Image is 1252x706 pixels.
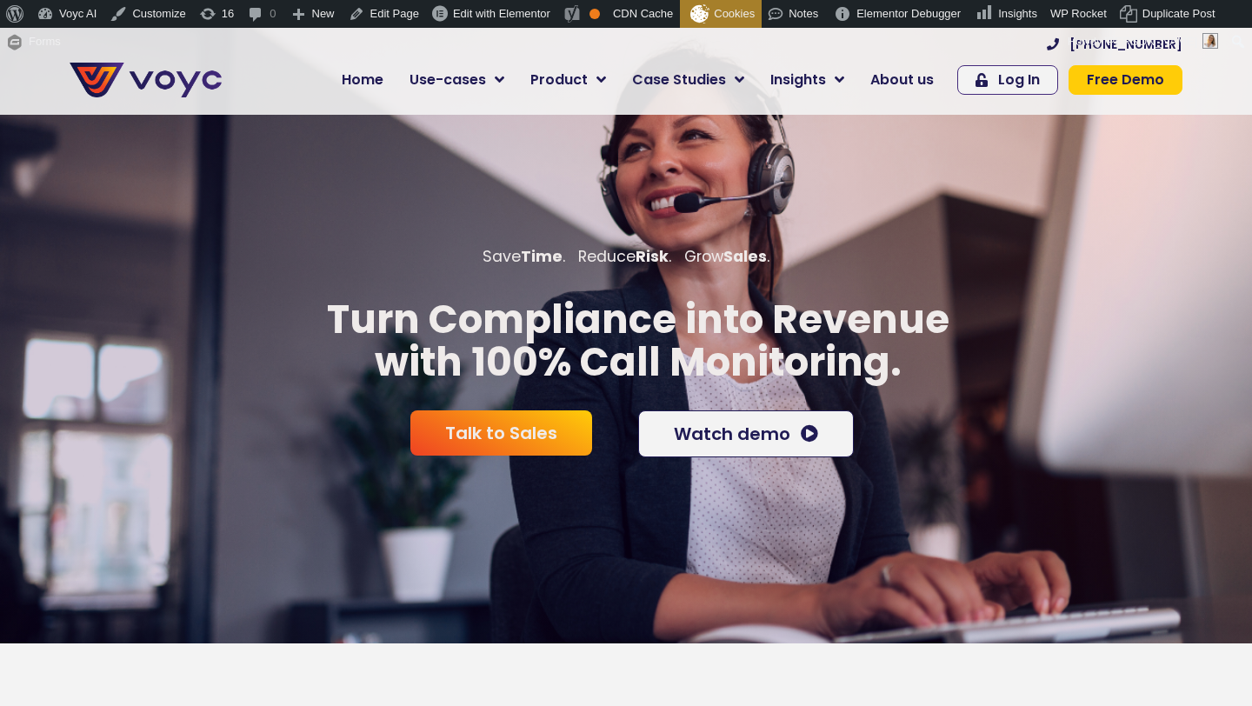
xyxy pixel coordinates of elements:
span: About us [870,70,934,90]
span: Insights [770,70,826,90]
b: Risk [636,246,669,267]
img: voyc-full-logo [70,63,222,97]
span: Free Demo [1087,73,1164,87]
span: Case Studies [632,70,726,90]
span: Use-cases [410,70,486,90]
b: Time [521,246,563,267]
a: Insights [757,63,857,97]
span: Home [342,70,383,90]
a: About us [857,63,947,97]
p: Save . Reduce . Grow . [61,245,1191,268]
a: Howdy, [1062,28,1225,56]
a: Talk to Sales [410,410,592,456]
a: Log In [957,65,1058,95]
p: Turn Compliance into Revenue with 100% Call Monitoring. [61,298,1215,384]
a: Watch demo [638,410,854,457]
span: [PERSON_NAME] [1104,35,1197,48]
span: Forms [29,28,61,56]
span: Talk to Sales [445,424,557,442]
a: Product [517,63,619,97]
span: Watch demo [674,425,790,443]
a: Home [329,63,396,97]
a: Free Demo [1069,65,1182,95]
span: Product [530,70,588,90]
span: Log In [998,73,1040,87]
a: Use-cases [396,63,517,97]
a: [PHONE_NUMBER] [1047,38,1182,50]
span: Edit with Elementor [453,7,550,20]
div: OK [589,9,600,19]
a: Case Studies [619,63,757,97]
b: Sales [723,246,767,267]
